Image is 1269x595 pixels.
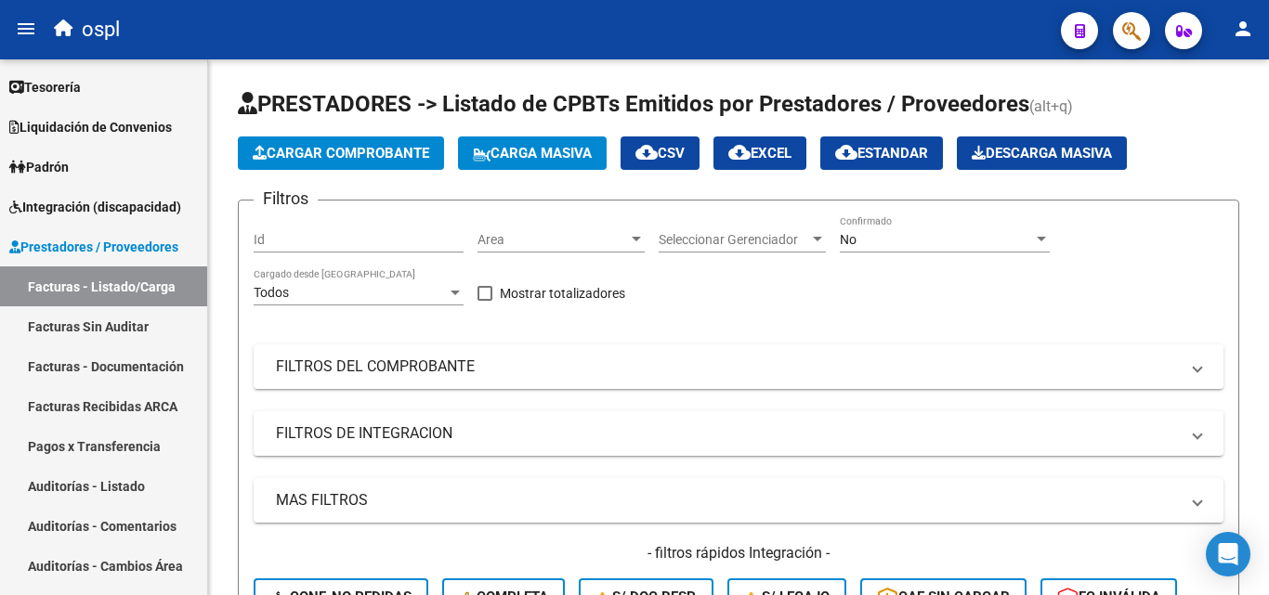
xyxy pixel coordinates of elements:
mat-icon: cloud_download [635,141,658,163]
mat-icon: cloud_download [728,141,751,163]
span: Estandar [835,145,928,162]
span: Seleccionar Gerenciador [659,232,809,248]
mat-icon: cloud_download [835,141,857,163]
button: Carga Masiva [458,136,607,170]
h4: - filtros rápidos Integración - [254,543,1223,563]
span: PRESTADORES -> Listado de CPBTs Emitidos por Prestadores / Proveedores [238,91,1029,117]
span: ospl [82,9,120,50]
mat-panel-title: FILTROS DEL COMPROBANTE [276,356,1179,377]
span: Prestadores / Proveedores [9,237,178,257]
span: Cargar Comprobante [253,145,429,162]
app-download-masive: Descarga masiva de comprobantes (adjuntos) [957,136,1127,170]
mat-expansion-panel-header: FILTROS DEL COMPROBANTE [254,344,1223,389]
mat-panel-title: MAS FILTROS [276,490,1179,511]
span: Liquidación de Convenios [9,117,172,137]
span: Mostrar totalizadores [500,282,625,304]
span: No [840,232,857,247]
mat-expansion-panel-header: FILTROS DE INTEGRACION [254,411,1223,456]
span: Carga Masiva [473,145,592,162]
h3: Filtros [254,186,318,212]
span: Todos [254,285,289,300]
span: Area [478,232,628,248]
span: EXCEL [728,145,791,162]
button: Cargar Comprobante [238,136,444,170]
mat-icon: person [1232,18,1254,40]
button: Descarga Masiva [957,136,1127,170]
span: Tesorería [9,77,81,97]
div: Open Intercom Messenger [1206,532,1250,576]
button: Estandar [820,136,943,170]
mat-panel-title: FILTROS DE INTEGRACION [276,423,1179,444]
span: Padrón [9,157,69,177]
span: Integración (discapacidad) [9,197,181,217]
button: EXCEL [713,136,806,170]
button: CSV [621,136,700,170]
mat-expansion-panel-header: MAS FILTROS [254,478,1223,523]
span: CSV [635,145,685,162]
span: Descarga Masiva [972,145,1112,162]
mat-icon: menu [15,18,37,40]
span: (alt+q) [1029,97,1073,115]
